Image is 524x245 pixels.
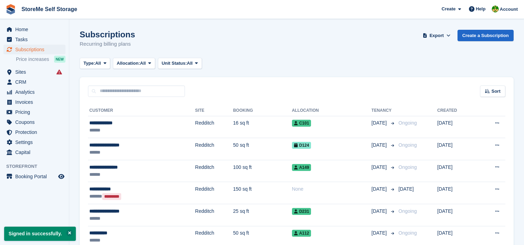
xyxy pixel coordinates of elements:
[233,204,292,226] td: 25 sq ft
[458,30,514,41] a: Create a Subscription
[88,105,195,116] th: Customer
[3,172,65,181] a: menu
[372,142,388,149] span: [DATE]
[399,186,414,192] span: [DATE]
[140,60,146,67] span: All
[399,120,417,126] span: Ongoing
[15,25,57,34] span: Home
[292,105,372,116] th: Allocation
[372,119,388,127] span: [DATE]
[16,55,65,63] a: Price increases NEW
[233,182,292,204] td: 150 sq ft
[399,164,417,170] span: Ongoing
[15,77,57,87] span: CRM
[195,204,233,226] td: Redditch
[3,147,65,157] a: menu
[15,172,57,181] span: Booking Portal
[15,127,57,137] span: Protection
[187,60,193,67] span: All
[15,97,57,107] span: Invoices
[162,60,187,67] span: Unit Status:
[437,105,477,116] th: Created
[15,137,57,147] span: Settings
[233,105,292,116] th: Booking
[15,117,57,127] span: Coupons
[117,60,140,67] span: Allocation:
[3,77,65,87] a: menu
[399,230,417,236] span: Ongoing
[3,127,65,137] a: menu
[399,208,417,214] span: Ongoing
[492,6,499,12] img: StorMe
[15,45,57,54] span: Subscriptions
[500,6,518,13] span: Account
[83,60,95,67] span: Type:
[15,107,57,117] span: Pricing
[292,120,311,127] span: C101
[57,172,65,181] a: Preview store
[437,204,477,226] td: [DATE]
[4,227,76,241] p: Signed in successfully.
[3,45,65,54] a: menu
[442,6,455,12] span: Create
[195,105,233,116] th: Site
[195,116,233,138] td: Redditch
[491,88,500,95] span: Sort
[195,160,233,182] td: Redditch
[233,160,292,182] td: 100 sq ft
[292,164,311,171] span: A149
[3,137,65,147] a: menu
[3,117,65,127] a: menu
[19,3,80,15] a: StoreMe Self Storage
[233,138,292,160] td: 50 sq ft
[158,58,202,69] button: Unit Status: All
[233,116,292,138] td: 16 sq ft
[372,164,388,171] span: [DATE]
[292,230,311,237] span: A112
[437,182,477,204] td: [DATE]
[437,138,477,160] td: [DATE]
[476,6,486,12] span: Help
[437,116,477,138] td: [DATE]
[15,35,57,44] span: Tasks
[80,30,135,39] h1: Subscriptions
[15,147,57,157] span: Capital
[3,97,65,107] a: menu
[3,107,65,117] a: menu
[195,138,233,160] td: Redditch
[429,32,444,39] span: Export
[292,142,311,149] span: D124
[3,35,65,44] a: menu
[56,69,62,75] i: Smart entry sync failures have occurred
[15,87,57,97] span: Analytics
[80,40,135,48] p: Recurring billing plans
[54,56,65,63] div: NEW
[113,58,155,69] button: Allocation: All
[372,105,396,116] th: Tenancy
[6,4,16,15] img: stora-icon-8386f47178a22dfd0bd8f6a31ec36ba5ce8667c1dd55bd0f319d3a0aa187defe.svg
[421,30,452,41] button: Export
[80,58,110,69] button: Type: All
[372,185,388,193] span: [DATE]
[292,208,311,215] span: D231
[195,182,233,204] td: Redditch
[3,87,65,97] a: menu
[3,67,65,77] a: menu
[16,56,49,63] span: Price increases
[372,229,388,237] span: [DATE]
[292,185,372,193] div: None
[372,208,388,215] span: [DATE]
[95,60,101,67] span: All
[399,142,417,148] span: Ongoing
[6,163,69,170] span: Storefront
[437,160,477,182] td: [DATE]
[3,25,65,34] a: menu
[15,67,57,77] span: Sites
